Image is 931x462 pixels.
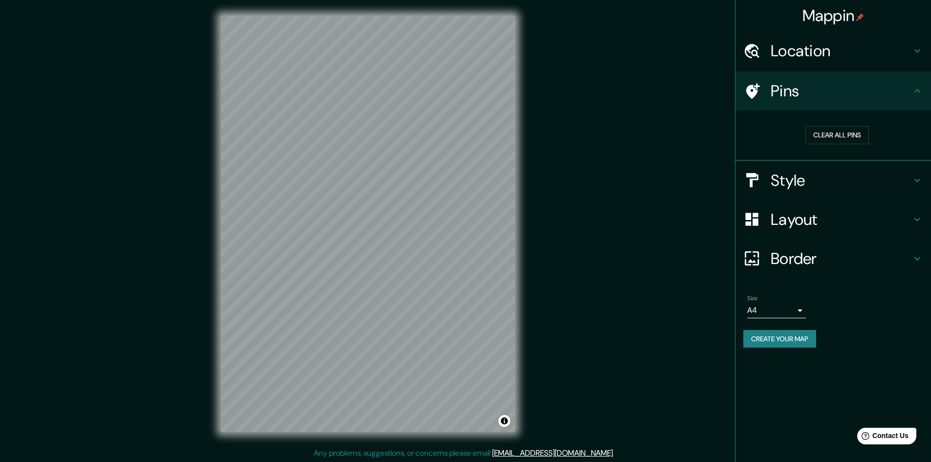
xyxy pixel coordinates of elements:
iframe: Help widget launcher [844,424,920,451]
label: Size [747,294,758,302]
div: . [616,447,618,459]
div: Location [736,31,931,70]
p: Any problems, suggestions, or concerns please email . [314,447,614,459]
div: Pins [736,71,931,110]
h4: Layout [771,210,911,229]
h4: Pins [771,81,911,101]
div: . [614,447,616,459]
canvas: Map [221,16,515,432]
div: Layout [736,200,931,239]
h4: Mappin [802,6,865,25]
button: Create your map [743,330,816,348]
button: Clear all pins [805,126,869,144]
img: pin-icon.png [856,13,864,21]
button: Toggle attribution [498,415,510,427]
h4: Location [771,41,911,61]
a: [EMAIL_ADDRESS][DOMAIN_NAME] [492,448,613,458]
div: Style [736,161,931,200]
h4: Border [771,249,911,268]
div: A4 [747,303,806,318]
h4: Style [771,171,911,190]
div: Border [736,239,931,278]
